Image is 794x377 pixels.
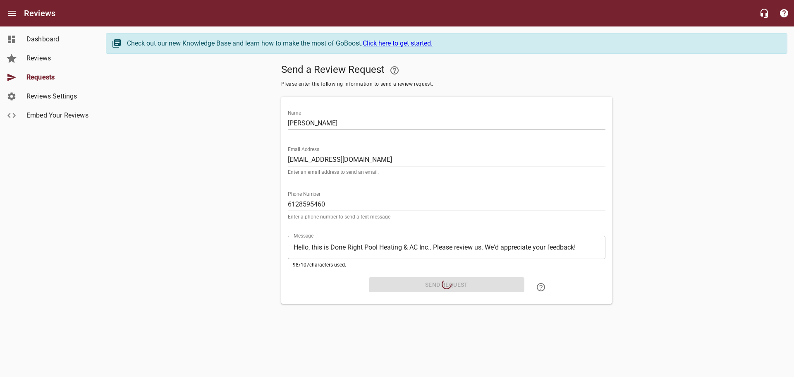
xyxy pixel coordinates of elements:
[281,80,612,89] span: Please enter the following information to send a review request.
[288,192,320,197] label: Phone Number
[754,3,774,23] button: Live Chat
[385,60,404,80] a: Your Google or Facebook account must be connected to "Send a Review Request"
[288,110,301,115] label: Name
[24,7,55,20] h6: Reviews
[293,262,346,268] span: 98 / 107 characters used.
[26,72,89,82] span: Requests
[127,38,779,48] div: Check out our new Knowledge Base and learn how to make the most of GoBoost.
[774,3,794,23] button: Support Portal
[294,243,600,251] textarea: Hello, this is Done Right Pool Heating & AC Inc.. Please review us. We'd appreciate your feedback!
[288,214,605,219] p: Enter a phone number to send a text message.
[288,170,605,175] p: Enter an email address to send an email.
[26,34,89,44] span: Dashboard
[281,60,612,80] h5: Send a Review Request
[26,91,89,101] span: Reviews Settings
[363,39,433,47] a: Click here to get started.
[531,277,551,297] a: Learn how to "Send a Review Request"
[2,3,22,23] button: Open drawer
[288,147,319,152] label: Email Address
[26,110,89,120] span: Embed Your Reviews
[26,53,89,63] span: Reviews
